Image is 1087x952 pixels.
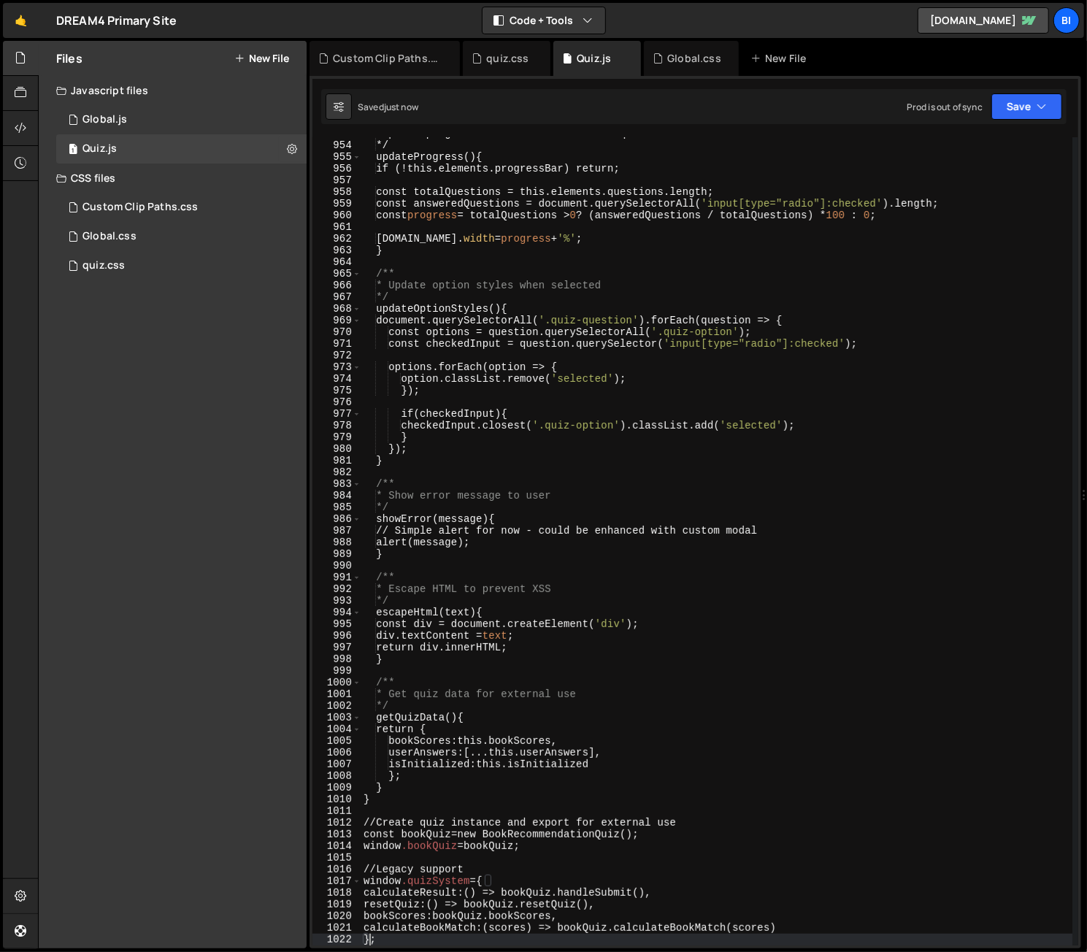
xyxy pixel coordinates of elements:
div: 16933/46729.js [56,134,307,164]
div: 1000 [312,677,361,688]
div: 1017 [312,875,361,887]
div: 16933/47116.css [56,193,307,222]
div: 961 [312,221,361,233]
div: 967 [312,291,361,303]
div: 1006 [312,747,361,759]
div: 968 [312,303,361,315]
div: 1021 [312,922,361,934]
div: 16933/46377.css [56,222,307,251]
div: 973 [312,361,361,373]
div: 1013 [312,829,361,840]
button: Save [991,93,1062,120]
div: Custom Clip Paths.css [82,201,198,214]
div: 1001 [312,688,361,700]
div: 976 [312,396,361,408]
div: DREAM4 Primary Site [56,12,177,29]
div: 969 [312,315,361,326]
div: 1005 [312,735,361,747]
div: 998 [312,653,361,665]
div: 955 [312,151,361,163]
div: 956 [312,163,361,174]
div: 996 [312,630,361,642]
div: Global.css [82,230,137,243]
div: 966 [312,280,361,291]
div: Prod is out of sync [907,101,983,113]
div: 965 [312,268,361,280]
span: 1 [69,145,77,156]
div: 1015 [312,852,361,864]
div: quiz.css [486,51,529,66]
div: 972 [312,350,361,361]
button: Code + Tools [483,7,605,34]
div: 1019 [312,899,361,910]
div: 1016 [312,864,361,875]
div: 1002 [312,700,361,712]
div: 995 [312,618,361,630]
a: Bi [1053,7,1080,34]
div: 992 [312,583,361,595]
div: 993 [312,595,361,607]
div: 1004 [312,723,361,735]
a: [DOMAIN_NAME] [918,7,1049,34]
div: 999 [312,665,361,677]
div: 997 [312,642,361,653]
div: 994 [312,607,361,618]
div: 1018 [312,887,361,899]
div: 978 [312,420,361,431]
div: 1008 [312,770,361,782]
div: 960 [312,210,361,221]
div: 988 [312,537,361,548]
div: Global.js [82,113,127,126]
div: 1009 [312,782,361,794]
div: 957 [312,174,361,186]
div: 16933/46731.css [56,251,307,280]
div: 981 [312,455,361,467]
div: 971 [312,338,361,350]
div: 982 [312,467,361,478]
div: CSS files [39,164,307,193]
div: 987 [312,525,361,537]
div: Saved [358,101,418,113]
div: 983 [312,478,361,490]
div: 974 [312,373,361,385]
div: 1020 [312,910,361,922]
div: 1003 [312,712,361,723]
div: quiz.css [82,259,125,272]
div: 959 [312,198,361,210]
div: 977 [312,408,361,420]
div: 16933/46376.js [56,105,307,134]
div: 979 [312,431,361,443]
div: 1012 [312,817,361,829]
div: 989 [312,548,361,560]
button: New File [234,53,289,64]
h2: Files [56,50,82,66]
div: 1007 [312,759,361,770]
div: 958 [312,186,361,198]
a: 🤙 [3,3,39,38]
div: 1014 [312,840,361,852]
div: 1010 [312,794,361,805]
div: Custom Clip Paths.css [333,51,442,66]
div: 986 [312,513,361,525]
div: Quiz.js [577,51,611,66]
div: 1022 [312,934,361,945]
div: 985 [312,502,361,513]
div: 1011 [312,805,361,817]
div: Quiz.js [82,142,117,156]
div: Global.css [667,51,721,66]
div: New File [750,51,812,66]
div: 954 [312,139,361,151]
div: 970 [312,326,361,338]
div: just now [384,101,418,113]
div: 962 [312,233,361,245]
div: 964 [312,256,361,268]
div: Javascript files [39,76,307,105]
div: 984 [312,490,361,502]
div: 963 [312,245,361,256]
div: 975 [312,385,361,396]
div: 990 [312,560,361,572]
div: 991 [312,572,361,583]
div: 980 [312,443,361,455]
